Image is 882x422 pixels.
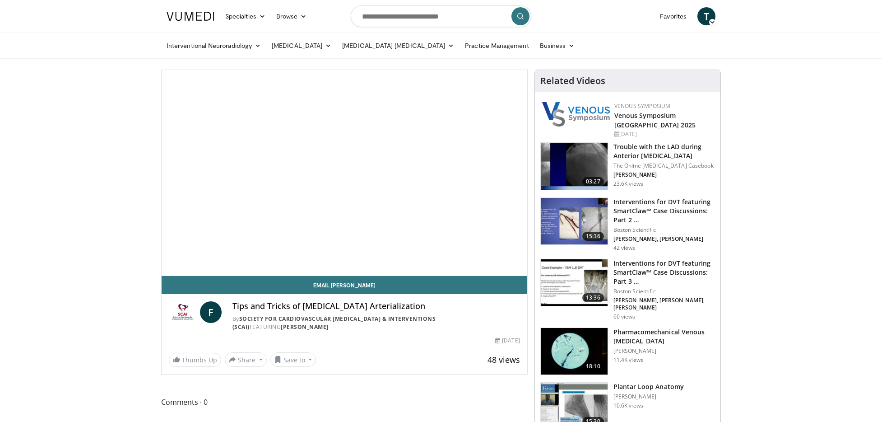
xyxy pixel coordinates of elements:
[540,328,715,375] a: 18:10 Pharmacomechanical Venous [MEDICAL_DATA] [PERSON_NAME] 11.4K views
[613,235,715,243] p: [PERSON_NAME], [PERSON_NAME]
[540,75,605,86] h4: Related Videos
[613,259,715,286] h3: Interventions for DVT featuring SmartClaw™ Case Discussions: Part 3 …
[613,356,643,364] p: 11.4K views
[613,244,636,252] p: 42 views
[167,12,214,21] img: VuMedi Logo
[162,70,527,276] video-js: Video Player
[281,323,329,331] a: [PERSON_NAME]
[271,7,312,25] a: Browse
[542,102,610,127] img: 38765b2d-a7cd-4379-b3f3-ae7d94ee6307.png.150x105_q85_autocrop_double_scale_upscale_version-0.2.png
[200,301,222,323] a: F
[613,347,715,355] p: [PERSON_NAME]
[232,315,520,331] div: By FEATURING
[162,276,527,294] a: Email [PERSON_NAME]
[487,354,520,365] span: 48 views
[613,328,715,346] h3: Pharmacomechanical Venous [MEDICAL_DATA]
[495,337,520,345] div: [DATE]
[161,396,528,408] span: Comments 0
[460,37,534,55] a: Practice Management
[613,180,643,188] p: 23.6K views
[337,37,460,55] a: [MEDICAL_DATA] [MEDICAL_DATA]
[540,197,715,252] a: 15:36 Interventions for DVT featuring SmartClaw™ Case Discussions: Part 2 … Boston Scientific [PE...
[270,352,316,367] button: Save to
[541,198,608,245] img: c9201aff-c63c-4c30-aa18-61314b7b000e.150x105_q85_crop-smart_upscale.jpg
[614,130,713,138] div: [DATE]
[613,171,715,178] p: [PERSON_NAME]
[225,352,267,367] button: Share
[540,259,715,320] a: 13:36 Interventions for DVT featuring SmartClaw™ Case Discussions: Part 3 … Boston Scientific [PE...
[534,37,580,55] a: Business
[613,197,715,225] h3: Interventions for DVT featuring SmartClaw™ Case Discussions: Part 2 …
[541,259,608,306] img: c7c8053f-07ab-4f92-a446-8a4fb167e281.150x105_q85_crop-smart_upscale.jpg
[232,315,436,331] a: Society for Cardiovascular [MEDICAL_DATA] & Interventions (SCAI)
[540,142,715,190] a: 03:27 Trouble with the LAD during Anterior [MEDICAL_DATA] The Online [MEDICAL_DATA] Casebook [PER...
[161,37,266,55] a: Interventional Neuroradiology
[613,297,715,311] p: [PERSON_NAME], [PERSON_NAME], [PERSON_NAME]
[613,162,715,169] p: The Online [MEDICAL_DATA] Casebook
[614,102,671,110] a: Venous Symposium
[541,143,608,190] img: ABqa63mjaT9QMpl35hMDoxOmtxO3TYNt_2.150x105_q85_crop-smart_upscale.jpg
[266,37,337,55] a: [MEDICAL_DATA]
[697,7,715,25] a: T
[169,301,196,323] img: Society for Cardiovascular Angiography & Interventions (SCAI)
[613,393,684,400] p: [PERSON_NAME]
[220,7,271,25] a: Specialties
[614,111,696,129] a: Venous Symposium [GEOGRAPHIC_DATA] 2025
[613,288,715,295] p: Boston Scientific
[541,328,608,375] img: 2a48c003-e98e-48d3-b35d-cd884c9ceb83.150x105_q85_crop-smart_upscale.jpg
[582,362,604,371] span: 18:10
[613,382,684,391] h3: Plantar Loop Anatomy
[613,226,715,234] p: Boston Scientific
[169,353,221,367] a: Thumbs Up
[232,301,520,311] h4: Tips and Tricks of [MEDICAL_DATA] Arterialization
[655,7,692,25] a: Favorites
[351,5,531,27] input: Search topics, interventions
[613,142,715,160] h3: Trouble with the LAD during Anterior [MEDICAL_DATA]
[613,313,636,320] p: 60 views
[582,177,604,186] span: 03:27
[582,293,604,302] span: 13:36
[613,402,643,409] p: 10.6K views
[582,232,604,241] span: 15:36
